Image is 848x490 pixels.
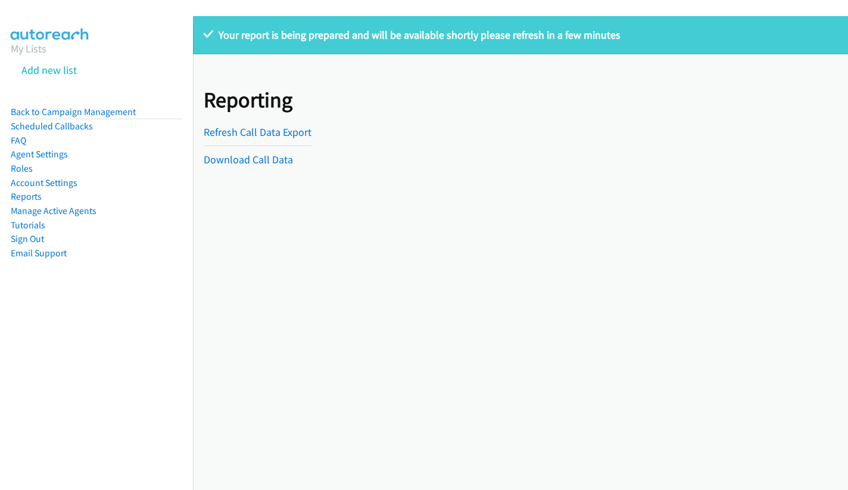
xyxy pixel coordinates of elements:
a: Agent Settings [11,148,68,160]
a: Tutorials [11,219,45,231]
a: FAQ [11,135,26,146]
a: Back to Campaign Management [11,106,136,117]
a: My Lists [11,42,46,55]
a: Sign Out [11,233,44,244]
a: Download Call Data [204,153,293,166]
a: Manage Active Agents [11,205,96,216]
a: Reports [11,191,42,202]
p: Your report is being prepared and will be available shortly please refresh in a few minutes [204,27,837,43]
a: Email Support [11,247,67,259]
a: Roles [11,163,33,174]
a: Account Settings [11,177,77,188]
a: Refresh Call Data Export [204,125,311,139]
a: Add new list [21,63,77,77]
h1: Reporting [204,86,317,113]
a: Scheduled Callbacks [11,120,93,132]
